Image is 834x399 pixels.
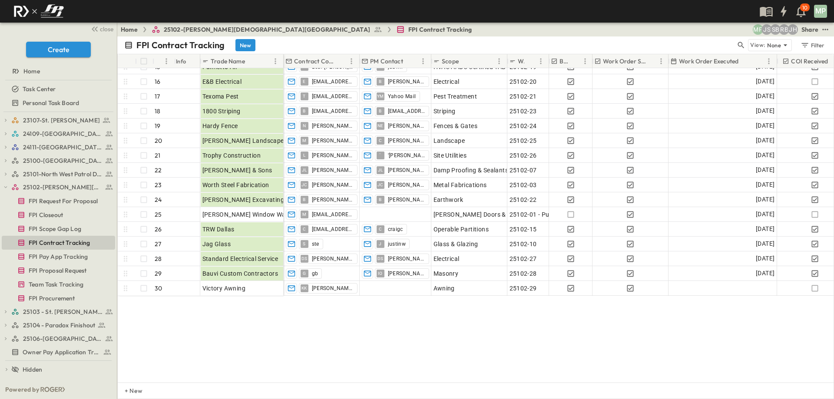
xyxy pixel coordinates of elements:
[388,270,425,277] span: [PERSON_NAME]
[801,25,818,34] div: Share
[23,129,103,138] span: 24109-St. Teresa of Calcutta Parish Hall
[174,54,200,68] div: Info
[2,195,113,207] a: FPI Request For Proposal
[202,210,309,219] span: [PERSON_NAME] Window Warehouse
[460,56,470,66] button: Sort
[312,270,318,277] span: gb
[152,54,174,68] div: #
[161,56,172,66] button: Menu
[814,5,827,18] div: MP
[756,195,774,204] span: [DATE]
[202,77,242,86] span: E&B Electrical
[2,223,113,235] a: FPI Scope Gap Log
[156,56,165,66] button: Sort
[11,141,113,153] a: 24111-[GEOGRAPHIC_DATA]
[136,39,225,51] p: FPI Contract Tracking
[121,25,138,34] a: Home
[2,154,115,168] div: 25100-Vanguard Prep Schooltest
[155,284,162,293] p: 30
[434,284,455,293] span: Awning
[750,40,765,50] p: View:
[155,254,162,263] p: 28
[312,167,354,174] span: [PERSON_NAME]
[202,151,261,160] span: Trophy Construction
[2,291,115,305] div: FPI Procurementtest
[2,345,115,359] div: Owner Pay Application Trackingtest
[23,156,103,165] span: 25100-Vanguard Prep School
[155,240,161,248] p: 27
[536,56,546,66] button: Menu
[312,226,354,233] span: [EMAIL_ADDRESS][DOMAIN_NAME]
[176,49,186,73] div: Info
[2,346,113,358] a: Owner Pay Application Tracking
[510,240,537,248] span: 25102-10
[756,268,774,278] span: [DATE]
[155,151,160,160] p: 21
[740,56,750,66] button: Sort
[155,77,160,86] p: 16
[312,181,354,188] span: [PERSON_NAME]
[518,57,524,66] p: Work Order #
[2,65,113,77] a: Home
[11,155,113,167] a: 25100-Vanguard Prep School
[312,196,354,203] span: [PERSON_NAME]
[202,136,284,145] span: [PERSON_NAME] Landscape
[510,195,537,204] span: 25102-22
[388,108,425,115] span: [EMAIL_ADDRESS][DOMAIN_NAME]
[510,92,537,101] span: 25102-21
[434,151,467,160] span: Site Utilities
[679,57,738,66] p: Work Order Executed
[580,56,590,66] button: Menu
[434,181,487,189] span: Metal Fabrications
[2,236,115,250] div: FPI Contract Trackingtest
[756,239,774,249] span: [DATE]
[756,106,774,116] span: [DATE]
[377,258,384,259] span: DS
[779,24,789,35] div: Regina Barnett (rbarnett@fpibuilders.com)
[303,81,305,82] span: E
[388,181,425,188] span: [PERSON_NAME]
[434,122,478,130] span: Fences & Gates
[761,24,772,35] div: Jesse Sullivan (jsullivan@fpibuilders.com)
[2,83,113,95] a: Task Center
[388,241,406,247] span: justinw
[510,284,537,293] span: 25102-29
[388,167,425,174] span: [PERSON_NAME]
[510,136,537,145] span: 25102-25
[800,40,825,50] div: Filter
[23,348,99,356] span: Owner Pay Application Tracking
[125,386,130,395] p: + New
[2,318,115,332] div: 25104 - Paradox Finishouttest
[155,166,162,175] p: 22
[11,306,113,318] a: 25103 - St. [PERSON_NAME] Phase 2
[813,4,828,19] button: MP
[379,199,381,200] span: B
[756,91,774,101] span: [DATE]
[510,166,537,175] span: 25102-07
[2,237,113,249] a: FPI Contract Tracking
[388,255,425,262] span: [PERSON_NAME] [DOMAIN_NAME]
[510,254,537,263] span: 25102-27
[756,254,774,264] span: [DATE]
[510,107,537,115] span: 25102-23
[11,181,113,193] a: 25102-Christ The Redeemer Anglican Church
[235,39,255,51] button: New
[11,333,113,345] a: 25106-St. Andrews Parking Lot
[301,258,308,259] span: DS
[155,122,160,130] p: 19
[802,4,808,11] p: 10
[270,56,281,66] button: Menu
[26,42,91,57] button: Create
[202,122,238,130] span: Hardy Fence
[388,78,425,85] span: [PERSON_NAME][EMAIL_ADDRESS][PERSON_NAME][DOMAIN_NAME]
[155,107,160,115] p: 18
[155,225,162,234] p: 26
[100,25,113,33] span: close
